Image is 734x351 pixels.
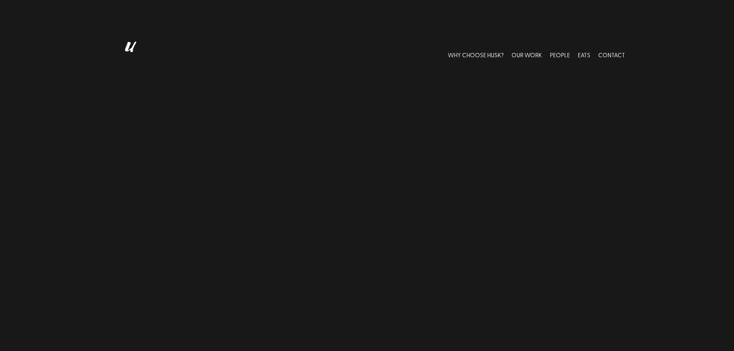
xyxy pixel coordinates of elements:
a: WHY CHOOSE HUSK? [448,39,504,70]
a: PEOPLE [550,39,570,70]
a: OUR WORK [512,39,542,70]
img: Husk logo [109,39,149,70]
a: CONTACT [598,39,625,70]
a: EATS [578,39,590,70]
